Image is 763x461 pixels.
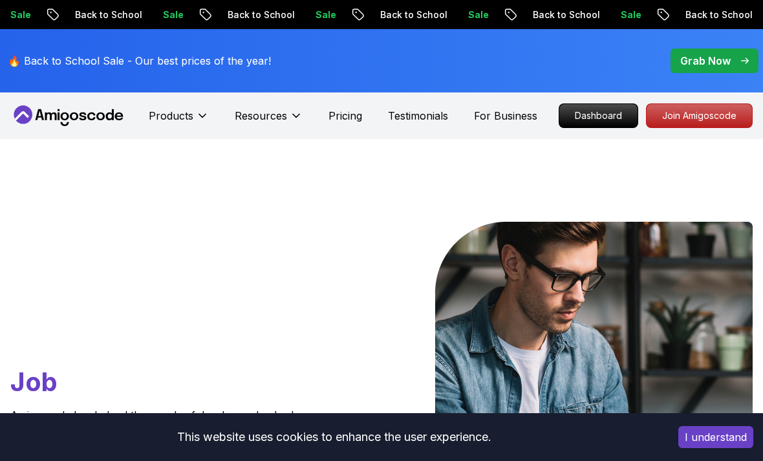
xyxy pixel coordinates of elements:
[678,426,753,448] button: Accept cookies
[669,8,757,21] p: Back to School
[10,423,659,451] div: This website uses cookies to enhance the user experience.
[211,8,299,21] p: Back to School
[364,8,452,21] p: Back to School
[680,53,731,69] p: Grab Now
[328,108,362,123] a: Pricing
[8,53,271,69] p: 🔥 Back to School Sale - Our best prices of the year!
[559,103,638,128] a: Dashboard
[10,366,58,398] span: Job
[388,108,448,123] a: Testimonials
[149,108,193,123] p: Products
[452,8,493,21] p: Sale
[299,8,341,21] p: Sale
[474,108,537,123] a: For Business
[10,222,308,400] h1: Go From Learning to Hired: Master Java, Spring Boot & Cloud Skills That Get You the
[147,8,188,21] p: Sale
[647,104,752,127] p: Join Amigoscode
[235,108,287,123] p: Resources
[605,8,646,21] p: Sale
[517,8,605,21] p: Back to School
[559,104,638,127] p: Dashboard
[646,103,753,128] a: Join Amigoscode
[59,8,147,21] p: Back to School
[149,108,209,134] button: Products
[235,108,303,134] button: Resources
